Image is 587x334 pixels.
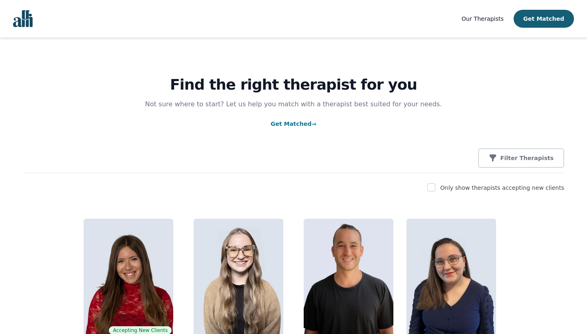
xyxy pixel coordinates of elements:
[311,121,316,127] span: →
[461,15,503,22] span: Our Therapists
[13,10,33,27] img: alli logo
[137,99,450,109] p: Not sure where to start? Let us help you match with a therapist best suited for your needs.
[440,185,564,191] label: Only show therapists accepting new clients
[514,10,574,28] button: Get Matched
[500,154,554,162] p: Filter Therapists
[23,77,564,93] h1: Find the right therapist for you
[461,14,503,24] a: Our Therapists
[478,148,564,168] button: Filter Therapists
[271,121,316,127] a: Get Matched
